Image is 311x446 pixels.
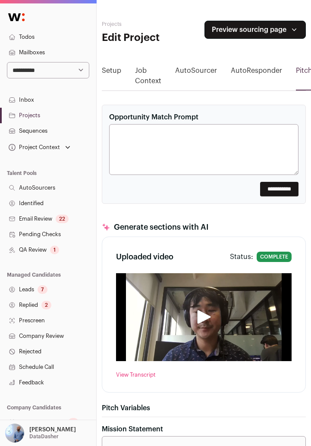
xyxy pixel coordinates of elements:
[175,65,217,79] a: AutoSourcer
[230,252,253,262] p: Status:
[3,9,29,26] img: Wellfound
[38,285,47,294] div: 7
[204,21,306,39] div: Preview sourcing page
[109,112,198,122] label: Opportunity Match Prompt
[50,246,59,254] div: 1
[116,251,173,263] h3: Uploaded video
[116,371,156,378] button: View Transcript
[257,252,292,262] span: Complete
[114,221,209,233] p: Generate sections with AI
[56,215,69,223] div: 22
[68,418,79,427] div: 4
[135,65,161,90] a: Job Context
[29,426,76,433] p: [PERSON_NAME]
[7,141,72,153] button: Open dropdown
[102,403,306,413] h2: Pitch Variables
[7,144,60,151] div: Project Context
[204,21,306,39] button: Open dropdown
[3,424,78,443] button: Open dropdown
[29,433,59,440] p: DataDasher
[231,65,282,79] a: AutoResponder
[5,424,24,443] img: 97332-medium_jpg
[102,65,121,79] a: Setup
[102,31,170,45] h1: Edit Project
[102,21,170,28] h2: Projects
[41,301,51,309] div: 2
[102,424,163,434] label: Mission Statement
